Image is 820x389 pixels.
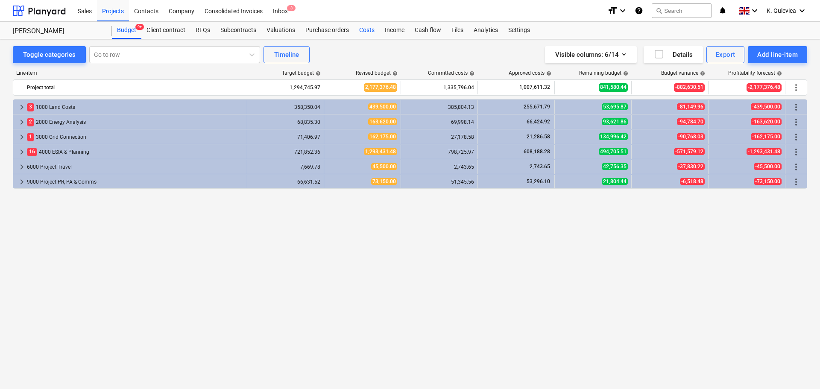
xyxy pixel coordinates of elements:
span: More actions [791,162,801,172]
a: Valuations [261,22,300,39]
i: keyboard_arrow_down [797,6,807,16]
button: Add line-item [748,46,807,63]
div: Project total [27,81,243,94]
i: notifications [718,6,727,16]
div: Analytics [469,22,503,39]
a: Purchase orders [300,22,354,39]
span: 494,705.51 [599,148,628,155]
div: Target budget [282,70,321,76]
div: 51,345.56 [404,179,474,185]
span: keyboard_arrow_right [17,117,27,127]
span: 163,620.00 [368,118,397,125]
span: 608,188.28 [523,149,551,155]
a: Subcontracts [215,22,261,39]
span: keyboard_arrow_right [17,147,27,157]
div: Committed costs [428,70,474,76]
span: 3 [287,5,296,11]
div: Income [380,22,410,39]
div: 798,725.97 [404,149,474,155]
div: 3000 Grid Connection [27,130,243,144]
span: -162,175.00 [751,133,782,140]
a: Settings [503,22,535,39]
div: [PERSON_NAME] [13,27,102,36]
div: Details [654,49,693,60]
div: RFQs [190,22,215,39]
div: 721,852.36 [251,149,320,155]
span: help [775,71,782,76]
span: More actions [791,177,801,187]
i: format_size [607,6,618,16]
div: 2000 Energy Analysis [27,115,243,129]
span: 134,996.42 [599,133,628,140]
div: 7,669.78 [251,164,320,170]
span: 2,177,376.48 [364,83,397,91]
span: help [468,71,474,76]
i: keyboard_arrow_down [750,6,760,16]
span: help [545,71,551,76]
span: -37,830.22 [677,163,705,170]
button: Details [644,46,703,63]
span: More actions [791,82,801,93]
div: Visible columns : 6/14 [555,49,627,60]
a: Client contract [141,22,190,39]
span: 1 [27,133,34,141]
div: Chat Widget [777,348,820,389]
div: 1,294,745.97 [251,81,320,94]
span: search [656,7,662,14]
span: 2 [27,118,34,126]
div: 9000 Project PR, PA & Comms [27,175,243,189]
button: Timeline [264,46,310,63]
div: 69,998.14 [404,119,474,125]
span: 73,150.00 [371,178,397,185]
div: Budget variance [661,70,705,76]
span: help [698,71,705,76]
div: Cash flow [410,22,446,39]
div: 66,631.52 [251,179,320,185]
div: 358,350.04 [251,104,320,110]
div: Toggle categories [23,49,76,60]
span: 42,756.35 [602,163,628,170]
span: 2,743.65 [529,164,551,170]
span: -163,620.00 [751,118,782,125]
span: help [314,71,321,76]
span: More actions [791,117,801,127]
span: 66,424.92 [526,119,551,125]
span: help [621,71,628,76]
div: Add line-item [757,49,798,60]
button: Toggle categories [13,46,86,63]
span: -882,630.51 [674,83,705,91]
a: Files [446,22,469,39]
span: help [391,71,398,76]
span: -439,500.00 [751,103,782,110]
span: -73,150.00 [754,178,782,185]
span: -45,500.00 [754,163,782,170]
span: -6,518.48 [680,178,705,185]
span: 162,175.00 [368,133,397,140]
span: K. Gulevica [767,7,796,14]
a: Budget9+ [112,22,141,39]
span: 21,804.44 [602,178,628,185]
span: 841,580.44 [599,83,628,91]
div: Revised budget [356,70,398,76]
span: 255,671.79 [523,104,551,110]
button: Visible columns:6/14 [545,46,637,63]
span: 53,695.87 [602,103,628,110]
div: 1000 Land Costs [27,100,243,114]
span: -571,579.12 [674,148,705,155]
div: 71,406.97 [251,134,320,140]
div: Timeline [274,49,299,60]
div: 385,804.13 [404,104,474,110]
div: 6000 Project Travel [27,160,243,174]
span: More actions [791,102,801,112]
span: 93,621.86 [602,118,628,125]
span: 21,286.58 [526,134,551,140]
div: 68,835.30 [251,119,320,125]
i: Knowledge base [635,6,643,16]
span: keyboard_arrow_right [17,132,27,142]
div: 1,335,796.04 [404,81,474,94]
div: Line-item [13,70,248,76]
a: Costs [354,22,380,39]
